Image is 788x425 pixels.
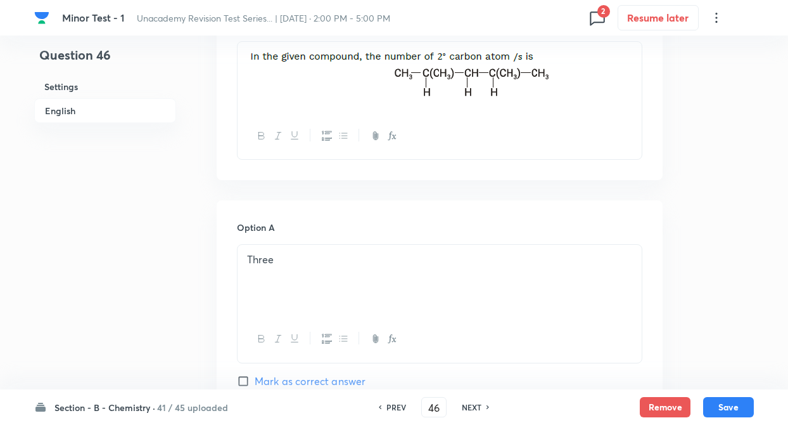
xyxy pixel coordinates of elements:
[640,397,690,417] button: Remove
[247,252,632,267] p: Three
[62,11,124,24] span: Minor Test - 1
[34,10,49,25] img: Company Logo
[157,401,228,414] h6: 41 / 45 uploaded
[34,10,52,25] a: Company Logo
[247,49,554,100] img: 04-10-25-11:31:09-AM
[54,401,155,414] h6: Section - B - Chemistry ·
[703,397,754,417] button: Save
[462,402,481,413] h6: NEXT
[255,374,365,389] span: Mark as correct answer
[237,221,642,234] h6: Option A
[34,98,176,123] h6: English
[597,5,610,18] span: 2
[34,46,176,75] h4: Question 46
[618,5,699,30] button: Resume later
[386,402,406,413] h6: PREV
[34,75,176,98] h6: Settings
[137,12,390,24] span: Unacademy Revision Test Series... | [DATE] · 2:00 PM - 5:00 PM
